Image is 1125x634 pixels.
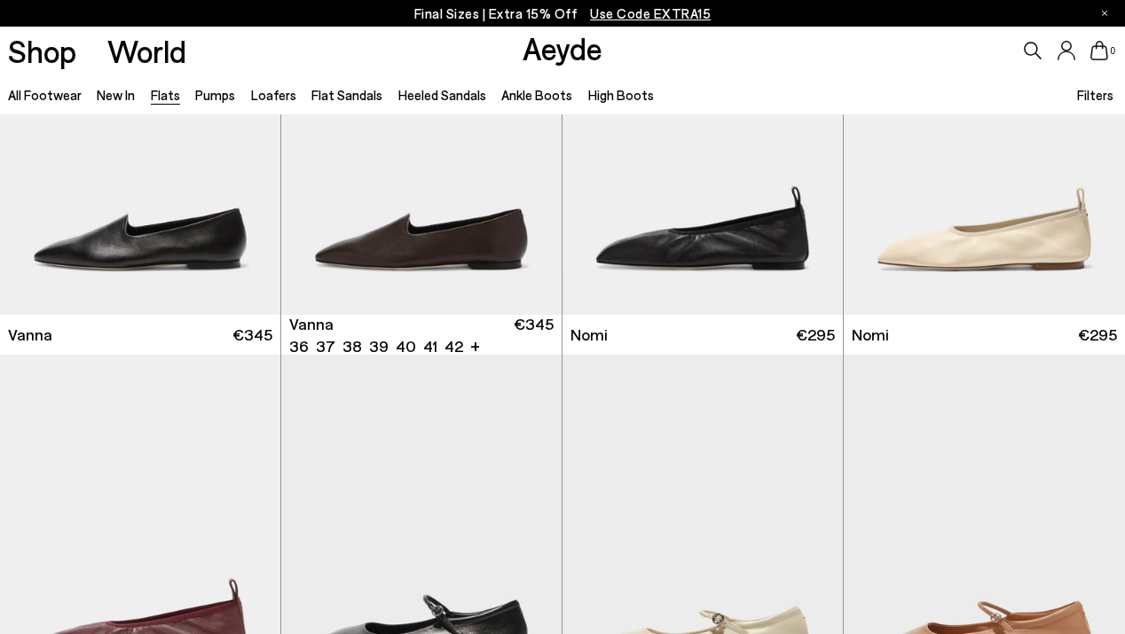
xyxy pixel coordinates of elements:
[1108,46,1117,56] span: 0
[1090,41,1108,60] a: 0
[342,335,362,357] li: 38
[8,35,76,67] a: Shop
[289,335,458,357] ul: variant
[369,335,389,357] li: 39
[107,35,186,67] a: World
[514,313,554,357] span: €345
[195,87,235,103] a: Pumps
[1077,87,1113,103] span: Filters
[444,335,463,357] li: 42
[289,313,334,335] span: Vanna
[289,335,309,357] li: 36
[398,87,486,103] a: Heeled Sandals
[501,87,572,103] a: Ankle Boots
[562,315,843,355] a: Nomi €295
[97,87,135,103] a: New In
[1078,324,1117,346] span: €295
[8,324,52,346] span: Vanna
[590,5,711,21] span: Navigate to /collections/ss25-final-sizes
[570,324,608,346] span: Nomi
[852,324,889,346] span: Nomi
[470,333,480,357] li: +
[251,87,296,103] a: Loafers
[396,335,416,357] li: 40
[316,335,335,357] li: 37
[796,324,835,346] span: €295
[414,3,712,25] p: Final Sizes | Extra 15% Off
[588,87,654,103] a: High Boots
[844,315,1125,355] a: Nomi €295
[151,87,180,103] a: Flats
[8,87,82,103] a: All Footwear
[281,315,562,355] a: Vanna 36 37 38 39 40 41 42 + €345
[523,29,602,67] a: Aeyde
[311,87,382,103] a: Flat Sandals
[423,335,437,357] li: 41
[232,324,272,346] span: €345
